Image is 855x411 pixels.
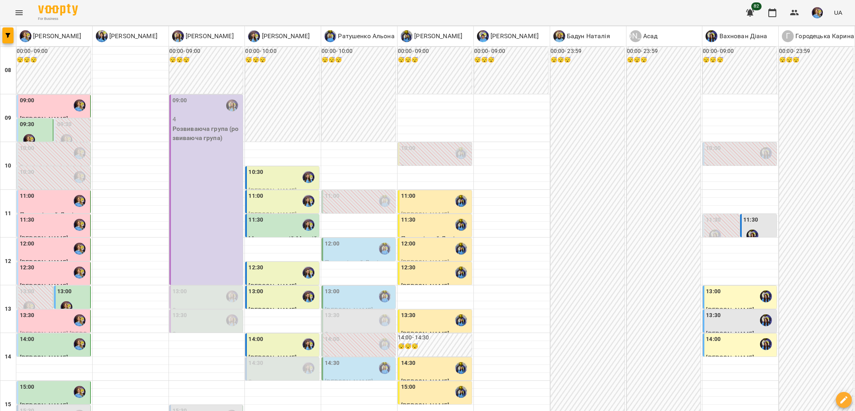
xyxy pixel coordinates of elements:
h6: 😴😴😴 [169,56,243,64]
span: UA [834,8,842,17]
img: Ратушенко Альона [379,362,391,374]
span: [PERSON_NAME] [248,306,297,314]
h6: 15 [5,400,11,409]
label: 14:30 [325,359,339,368]
div: Позднякова Анастасія [74,243,85,255]
label: 11:30 [743,216,758,224]
h6: 😴😴😴 [474,56,548,64]
label: 12:00 [401,240,416,248]
div: Чирва Юлія [477,30,539,42]
p: 0 [173,329,242,339]
img: Ігнатенко Оксана [302,338,314,350]
div: [PERSON_NAME] [630,30,642,42]
span: [PERSON_NAME] [401,282,449,290]
label: 14:00 [325,335,339,344]
h6: 00:00 - 23:59 [627,47,701,56]
img: Позднякова Анастасія [74,171,85,183]
span: [PERSON_NAME] [706,306,754,314]
img: Казимирів Тетяна [226,314,238,326]
div: Свириденко Аня [455,362,467,374]
div: Вахнован Діана [709,230,721,242]
img: Позднякова Анастасія [23,134,35,146]
img: Позднякова Анастасія [74,219,85,231]
img: Свириденко Аня [455,386,467,398]
label: 13:00 [325,287,339,296]
p: [PERSON_NAME] [184,31,234,41]
div: Позднякова Анастасія [74,99,85,111]
img: В [706,30,717,42]
img: Ігнатенко Оксана [302,267,314,279]
p: Розвиваюча група (розвиваюча група) [173,124,242,143]
a: К [PERSON_NAME] [172,30,234,42]
h6: 00:00 - 09:00 [474,47,548,56]
img: Позднякова Анастасія [23,301,35,313]
img: Ратушенко Альона [379,243,391,255]
span: [PERSON_NAME] [20,282,68,290]
div: Вахнован Діана [760,338,772,350]
div: Вахнован Діана [760,147,772,159]
h6: 😴😴😴 [17,56,91,64]
img: Вахнован Діана [760,290,772,302]
div: Асад [630,30,658,42]
h6: 😴😴😴 [398,56,472,64]
h6: 13 [5,305,11,314]
span: [PERSON_NAME] [20,115,68,123]
label: 09:30 [20,120,35,129]
img: К [172,30,184,42]
label: 13:00 [173,287,187,296]
p: 0 [401,162,470,172]
a: Г Городецька Карина [782,30,854,42]
h6: 00:00 - 09:00 [398,47,472,56]
img: І [248,30,260,42]
div: Свириденко Аня [401,30,462,42]
span: [PERSON_NAME] [401,330,449,338]
h6: 😴😴😴 [779,56,853,64]
span: [PERSON_NAME] [248,282,297,290]
span: [PERSON_NAME] [401,259,449,266]
div: Вахнован Діана [706,30,767,42]
span: [PERSON_NAME] [325,378,373,386]
p: 4 [173,115,242,124]
h6: 😴😴😴 [627,56,701,64]
h6: 10 [5,162,11,170]
a: Р Ратушенко Альона [324,30,395,42]
h6: 09 [5,114,11,123]
h6: 00:00 - 09:00 [169,47,243,56]
div: Ігнатенко Оксана [302,290,314,302]
span: [PERSON_NAME] [248,354,297,362]
p: [PERSON_NAME] [260,31,310,41]
label: 10:00 [706,144,721,153]
div: Ратушенко Альона [379,195,391,207]
a: В Вахнован Діана [706,30,767,42]
p: [PERSON_NAME] [31,31,81,41]
a: І [PERSON_NAME] [248,30,310,42]
a: П [PERSON_NAME] [19,30,81,42]
p: 0 [173,306,242,315]
p: 0 [706,162,775,172]
img: Ігнатенко Оксана [302,219,314,231]
h6: 😴😴😴 [703,56,777,64]
h6: 😴😴😴 [398,342,472,351]
span: [PERSON_NAME] [401,378,449,386]
p: Городецька Карина [794,31,854,41]
div: Базілєва Катерина [96,30,157,42]
span: [PERSON_NAME] [248,211,297,218]
label: 12:30 [20,263,35,272]
span: [PERSON_NAME] [20,259,68,266]
p: 0 [20,186,89,196]
div: Позднякова Анастасія [74,147,85,159]
h6: 14 [5,353,11,361]
div: Городецька Карина [782,30,854,42]
label: 11:30 [20,216,35,224]
label: 11:30 [706,216,721,224]
img: Ратушенко Альона [379,290,391,302]
img: Свириденко Аня [455,243,467,255]
label: 13:30 [706,311,721,320]
h6: 14:00 - 14:30 [398,333,472,342]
